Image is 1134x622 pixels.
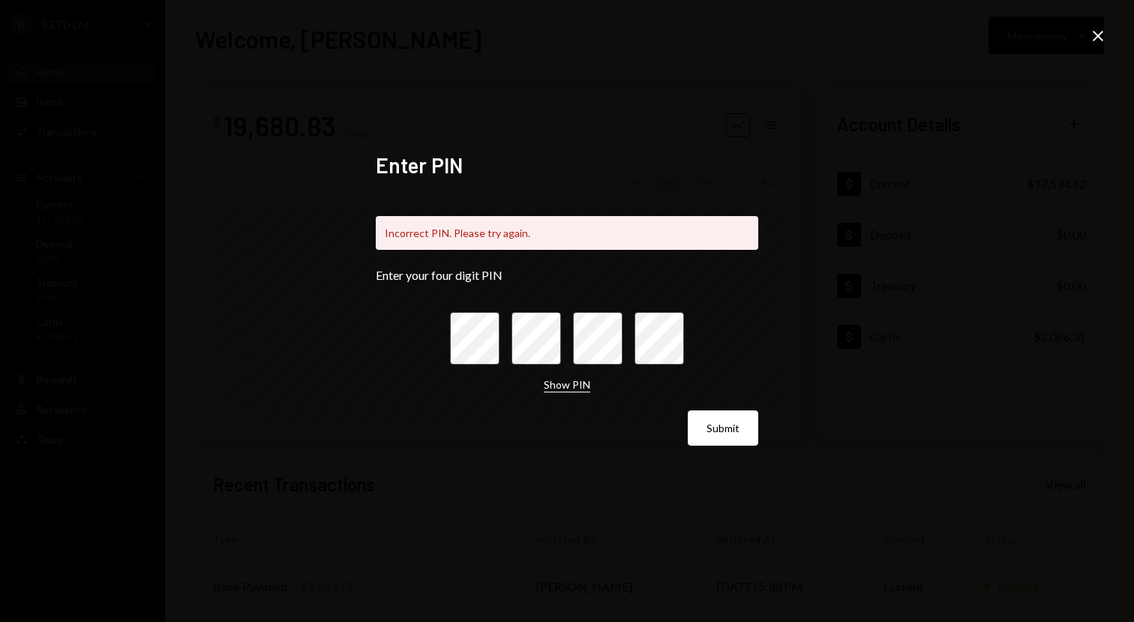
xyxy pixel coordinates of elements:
h2: Enter PIN [376,151,758,180]
div: Incorrect PIN. Please try again. [376,216,758,250]
input: pin code 2 of 4 [511,312,561,365]
button: Submit [688,410,758,446]
input: pin code 1 of 4 [450,312,499,365]
input: pin code 3 of 4 [573,312,622,365]
div: Enter your four digit PIN [376,268,758,282]
button: Show PIN [544,378,590,392]
input: pin code 4 of 4 [634,312,684,365]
